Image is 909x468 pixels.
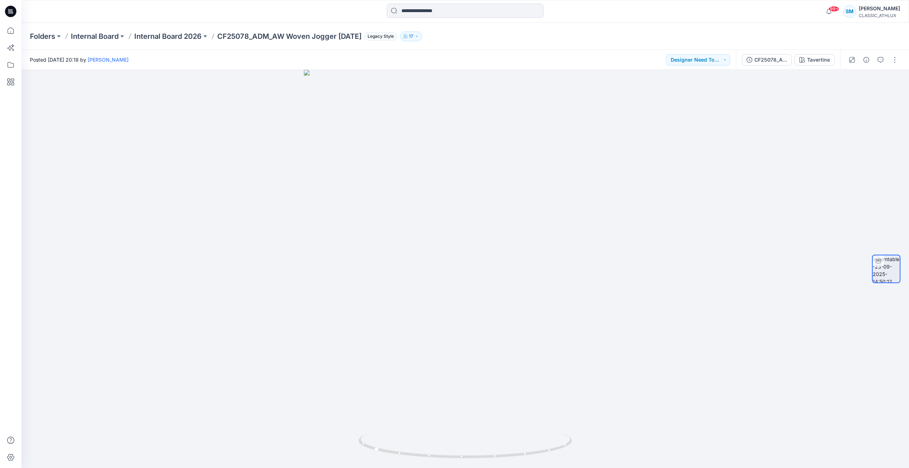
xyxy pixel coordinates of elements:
div: Tavertine [807,56,830,64]
span: Legacy Style [364,32,397,41]
img: turntable-23-09-2025-14:50:12 [873,255,900,282]
button: Tavertine [795,54,835,66]
span: Posted [DATE] 20:18 by [30,56,129,63]
div: SM [843,5,856,18]
button: Details [861,54,872,66]
p: 17 [409,32,413,40]
a: Internal Board [71,31,119,41]
span: 99+ [829,6,839,12]
button: CF25078_ADM_AW Woven Jogger [DATE] [742,54,792,66]
a: Internal Board 2026 [134,31,202,41]
button: 17 [400,31,422,41]
a: [PERSON_NAME] [88,57,129,63]
p: CF25078_ADM_AW Woven Jogger [DATE] [217,31,362,41]
div: [PERSON_NAME] [859,4,900,13]
div: CF25078_ADM_AW Woven Jogger [DATE] [754,56,787,64]
div: CLASSIC_ATHLUX [859,13,900,18]
a: Folders [30,31,55,41]
button: Legacy Style [362,31,397,41]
